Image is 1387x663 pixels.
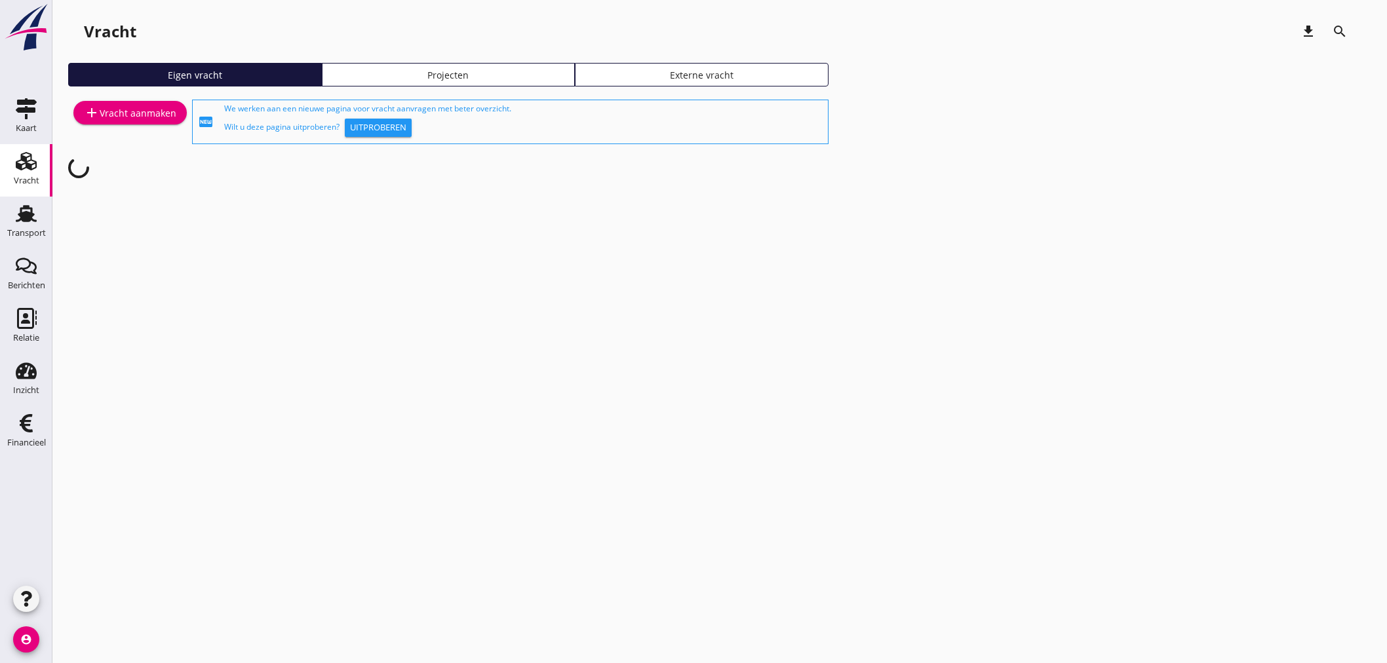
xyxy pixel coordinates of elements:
div: Relatie [13,333,39,342]
i: download [1300,24,1316,39]
div: Externe vracht [581,68,823,82]
a: Eigen vracht [68,63,322,86]
a: Vracht aanmaken [73,101,187,124]
div: Projecten [328,68,570,82]
i: search [1332,24,1348,39]
img: logo-small.a267ee39.svg [3,3,50,52]
div: Vracht [84,21,136,42]
div: Vracht aanmaken [84,105,176,121]
div: Inzicht [13,386,39,394]
div: Kaart [16,124,37,132]
div: Vracht [14,176,39,185]
a: Externe vracht [575,63,829,86]
i: account_circle [13,626,39,653]
a: Projecten [322,63,576,86]
div: Uitproberen [350,121,406,134]
div: Transport [7,229,46,237]
div: Financieel [7,438,46,447]
i: fiber_new [198,114,214,130]
div: Eigen vracht [74,68,316,82]
div: Berichten [8,281,45,290]
i: add [84,105,100,121]
div: We werken aan een nieuwe pagina voor vracht aanvragen met beter overzicht. Wilt u deze pagina uit... [224,103,823,141]
button: Uitproberen [345,119,412,137]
